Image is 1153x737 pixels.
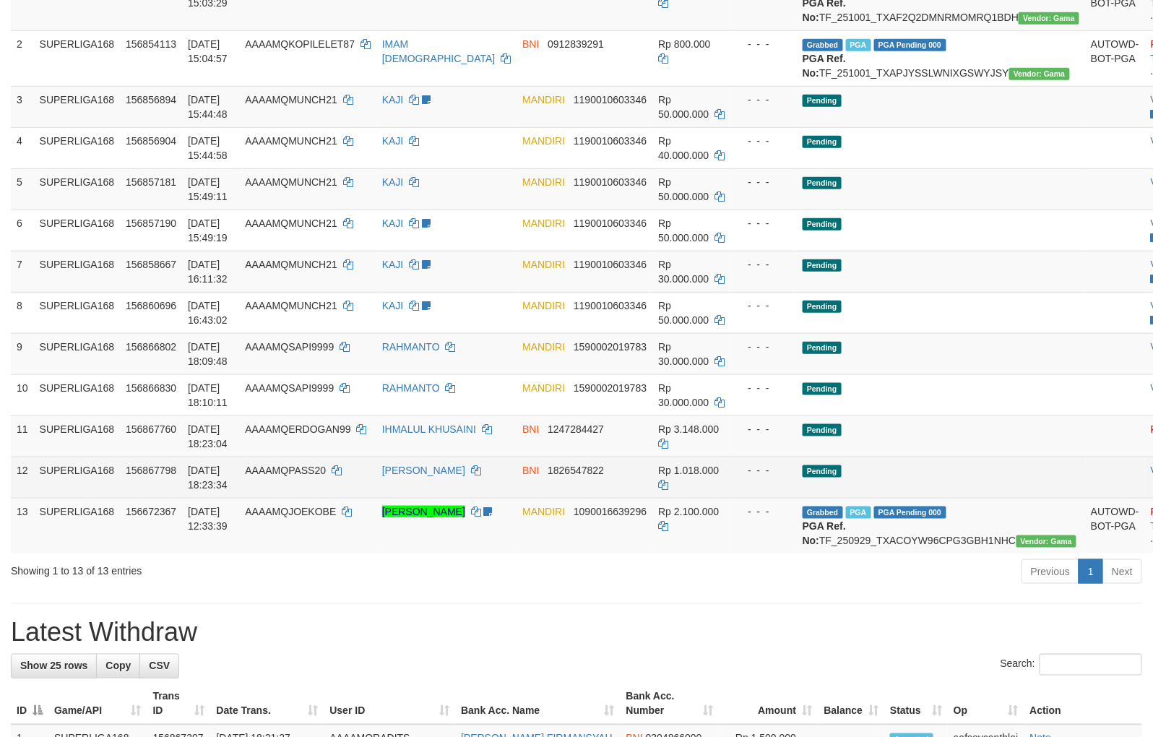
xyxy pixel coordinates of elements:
[139,654,179,678] a: CSV
[818,684,884,725] th: Balance: activate to sort column ascending
[149,660,170,672] span: CSV
[11,333,34,374] td: 9
[188,382,228,408] span: [DATE] 18:10:11
[574,300,647,311] span: Copy 1190010603346 to clipboard
[803,218,842,230] span: Pending
[11,292,34,333] td: 8
[126,506,176,517] span: 156672367
[11,415,34,457] td: 11
[382,94,404,105] a: KAJI
[797,498,1085,553] td: TF_250929_TXACOYW96CPG3GBH1NHC
[11,210,34,251] td: 6
[324,684,455,725] th: User ID: activate to sort column ascending
[736,216,791,230] div: - - -
[803,53,846,79] b: PGA Ref. No:
[245,176,337,188] span: AAAAMQMUNCH21
[126,217,176,229] span: 156857190
[34,86,121,127] td: SUPERLIGA168
[126,94,176,105] span: 156856894
[147,684,211,725] th: Trans ID: activate to sort column ascending
[1079,559,1103,584] a: 1
[548,465,604,476] span: Copy 1826547822 to clipboard
[126,135,176,147] span: 156856904
[719,684,818,725] th: Amount: activate to sort column ascending
[1019,12,1079,25] span: Vendor URL: https://trx31.1velocity.biz
[522,341,565,353] span: MANDIRI
[11,374,34,415] td: 10
[548,423,604,435] span: Copy 1247284427 to clipboard
[522,176,565,188] span: MANDIRI
[803,465,842,478] span: Pending
[34,127,121,168] td: SUPERLIGA168
[522,135,565,147] span: MANDIRI
[736,298,791,313] div: - - -
[382,341,440,353] a: RAHMANTO
[126,382,176,394] span: 156866830
[245,341,334,353] span: AAAAMQSAPI9999
[803,177,842,189] span: Pending
[34,333,121,374] td: SUPERLIGA168
[548,38,604,50] span: Copy 0912839291 to clipboard
[11,86,34,127] td: 3
[96,654,140,678] a: Copy
[245,135,337,147] span: AAAAMQMUNCH21
[34,251,121,292] td: SUPERLIGA168
[574,176,647,188] span: Copy 1190010603346 to clipboard
[455,684,620,725] th: Bank Acc. Name: activate to sort column ascending
[245,38,355,50] span: AAAAMQKOPILELET87
[658,341,709,367] span: Rp 30.000.000
[245,506,336,517] span: AAAAMQJOEKOBE
[658,382,709,408] span: Rp 30.000.000
[11,654,97,678] a: Show 25 rows
[126,341,176,353] span: 156866802
[574,382,647,394] span: Copy 1590002019783 to clipboard
[188,38,228,64] span: [DATE] 15:04:57
[34,457,121,498] td: SUPERLIGA168
[34,292,121,333] td: SUPERLIGA168
[382,382,440,394] a: RAHMANTO
[11,168,34,210] td: 5
[126,300,176,311] span: 156860696
[948,684,1024,725] th: Op: activate to sort column ascending
[126,423,176,435] span: 156867760
[188,506,228,532] span: [DATE] 12:33:39
[188,423,228,449] span: [DATE] 18:23:04
[736,463,791,478] div: - - -
[736,175,791,189] div: - - -
[1040,654,1142,676] input: Search:
[20,660,87,672] span: Show 25 rows
[1085,30,1145,86] td: AUTOWD-BOT-PGA
[11,558,470,578] div: Showing 1 to 13 of 13 entries
[245,300,337,311] span: AAAAMQMUNCH21
[803,39,843,51] span: Grabbed
[846,39,871,51] span: Marked by aafchhiseyha
[803,383,842,395] span: Pending
[574,217,647,229] span: Copy 1190010603346 to clipboard
[574,259,647,270] span: Copy 1190010603346 to clipboard
[803,507,843,519] span: Grabbed
[245,423,350,435] span: AAAAMQERDOGAN99
[11,619,1142,647] h1: Latest Withdraw
[188,341,228,367] span: [DATE] 18:09:48
[11,498,34,553] td: 13
[658,217,709,243] span: Rp 50.000.000
[736,504,791,519] div: - - -
[736,257,791,272] div: - - -
[11,457,34,498] td: 12
[522,506,565,517] span: MANDIRI
[736,340,791,354] div: - - -
[522,300,565,311] span: MANDIRI
[522,217,565,229] span: MANDIRI
[245,217,337,229] span: AAAAMQMUNCH21
[803,520,846,546] b: PGA Ref. No:
[11,251,34,292] td: 7
[797,30,1085,86] td: TF_251001_TXAPJYSSLWNIXGSWYJSY
[658,176,709,202] span: Rp 50.000.000
[874,507,946,519] span: PGA Pending
[1102,559,1142,584] a: Next
[126,259,176,270] span: 156858667
[874,39,946,51] span: PGA Pending
[803,301,842,313] span: Pending
[382,423,476,435] a: IHMALUL KHUSAINI
[382,506,465,517] a: [PERSON_NAME]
